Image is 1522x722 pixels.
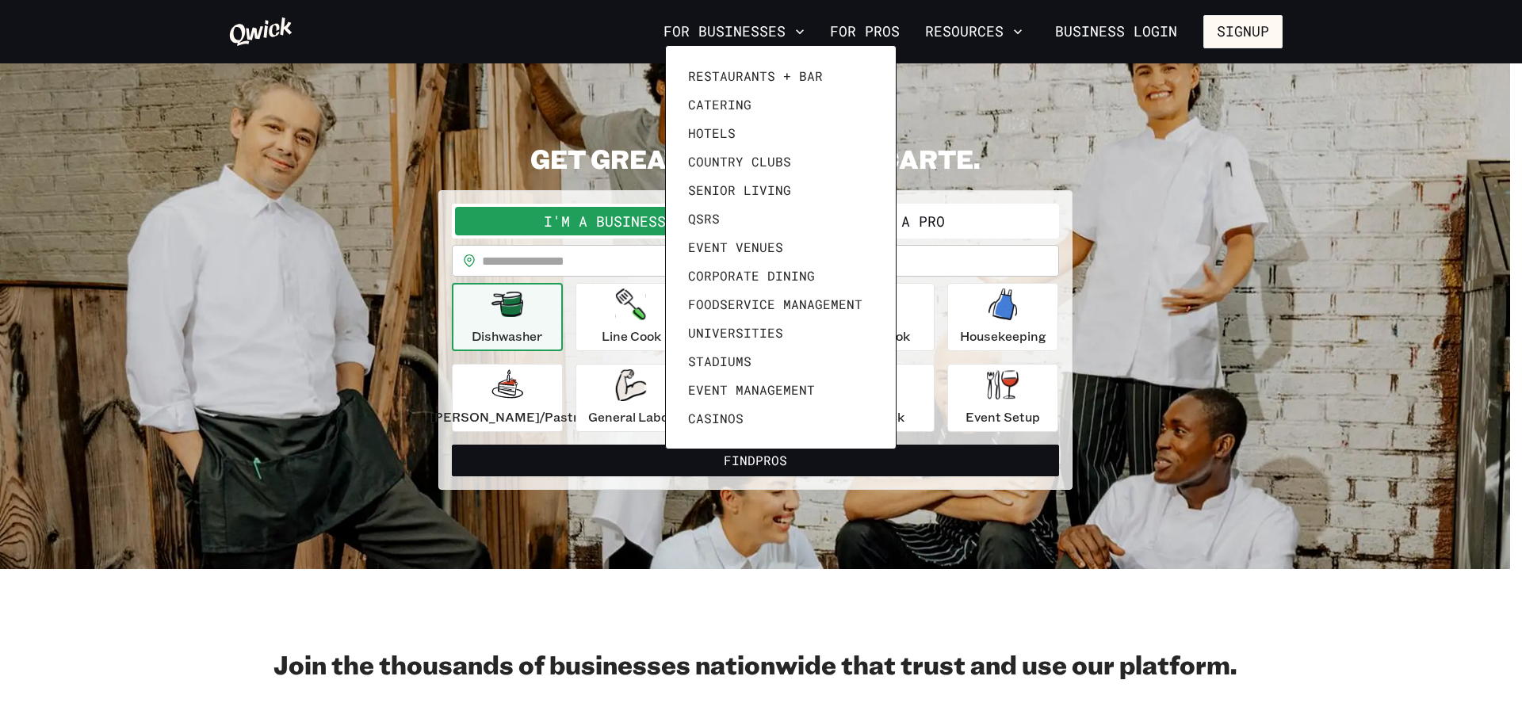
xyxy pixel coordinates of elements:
[688,239,783,255] span: Event Venues
[688,182,791,198] span: Senior Living
[688,97,751,113] span: Catering
[688,296,862,312] span: Foodservice Management
[688,268,815,284] span: Corporate Dining
[688,353,751,369] span: Stadiums
[688,382,815,398] span: Event Management
[688,154,791,170] span: Country Clubs
[688,411,744,426] span: Casinos
[688,125,736,141] span: Hotels
[688,325,783,341] span: Universities
[688,211,720,227] span: QSRs
[688,68,823,84] span: Restaurants + Bar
